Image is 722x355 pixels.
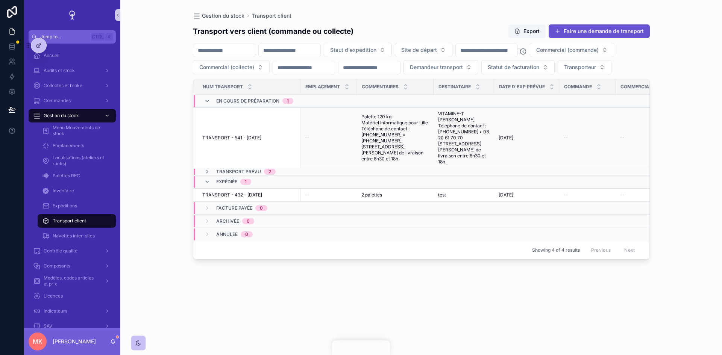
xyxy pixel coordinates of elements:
[620,192,625,198] span: --
[438,111,490,165] a: VITAMINE-T [PERSON_NAME] Téléphone de contact : [PHONE_NUMBER] • 03 20 61 70 70 [STREET_ADDRESS][...
[403,60,478,74] button: Select Button
[499,135,555,141] a: [DATE]
[481,60,555,74] button: Select Button
[499,135,513,141] span: [DATE]
[29,304,116,318] a: Indicateurs
[252,12,291,20] a: Transport client
[29,274,116,288] a: Modèles, codes articles et prix
[38,184,116,198] a: Inventaire
[564,84,592,90] span: Commande
[438,84,471,90] span: Destinataire
[38,124,116,137] a: Menu Mouvements de stock
[245,179,247,185] div: 1
[361,192,382,198] span: 2 palettes
[53,233,95,239] span: Navettes inter-sites
[44,68,75,74] span: Audits et stock
[53,173,80,179] span: Palettes REC
[324,43,392,57] button: Select Button
[287,98,289,104] div: 1
[33,337,42,346] span: MK
[330,46,376,54] span: Staut d'expédition
[29,30,116,44] button: Jump to...CtrlK
[499,192,555,198] a: [DATE]
[44,248,77,254] span: Contrôle qualité
[620,192,679,198] a: --
[305,135,309,141] span: --
[44,113,79,119] span: Gestion du stock
[29,289,116,303] a: Licences
[203,84,243,90] span: Num transport
[305,192,352,198] a: --
[564,63,596,71] span: Transporteur
[193,26,353,36] h1: Transport vers client (commande ou collecte)
[38,154,116,168] a: Localisations (ateliers et racks)
[247,218,250,224] div: 0
[38,214,116,228] a: Transport client
[564,135,611,141] a: --
[620,135,625,141] span: --
[361,114,429,162] a: Palette 120 kg Matériel Informatique pour Lille Téléphone de contact : [PHONE_NUMBER] • [PHONE_NU...
[44,293,63,299] span: Licences
[66,9,78,21] img: App logo
[106,34,112,40] span: K
[508,24,546,38] button: Export
[44,323,52,329] span: SAV
[438,192,490,198] a: test
[29,49,116,62] a: Accueil
[44,263,70,269] span: Composants
[532,247,580,253] span: Showing 4 of 4 results
[438,192,446,198] span: test
[410,63,463,71] span: Demandeur transport
[362,84,399,90] span: Commentaires
[53,188,74,194] span: Inventaire
[53,125,108,137] span: Menu Mouvements de stock
[44,308,67,314] span: Indicateurs
[620,135,679,141] a: --
[216,231,238,237] span: Annulée
[29,319,116,333] a: SAV
[361,192,429,198] a: 2 palettes
[193,60,270,74] button: Select Button
[549,24,650,38] button: Faire une demande de transport
[499,192,513,198] span: [DATE]
[395,43,452,57] button: Select Button
[53,338,96,345] p: [PERSON_NAME]
[29,259,116,273] a: Composants
[38,199,116,213] a: Expéditions
[53,143,84,149] span: Emplacements
[38,229,116,243] a: Navettes inter-sites
[216,169,261,175] span: Transport prévu
[53,203,77,209] span: Expéditions
[193,12,244,20] a: Gestion du stock
[245,231,248,237] div: 0
[564,135,568,141] span: --
[40,34,88,40] span: Jump to...
[401,46,437,54] span: Site de départ
[53,218,86,224] span: Transport client
[268,169,271,175] div: 2
[44,98,71,104] span: Commandes
[260,205,263,211] div: 0
[24,44,120,328] div: scrollable content
[305,135,352,141] a: --
[216,179,237,185] span: Expédiée
[202,135,261,141] span: TRANSPORT - 541 - [DATE]
[488,63,539,71] span: Statut de facturation
[536,46,599,54] span: Commercial (commande)
[216,98,279,104] span: En cours de préparation
[29,79,116,92] a: Collectes et broke
[91,33,105,41] span: Ctrl
[202,192,296,198] a: TRANSPORT - 432 - [DATE]
[38,139,116,153] a: Emplacements
[29,244,116,258] a: Contrôle qualité
[44,53,59,59] span: Accueil
[29,64,116,77] a: Audits et stock
[29,94,116,107] a: Commandes
[620,84,678,90] span: Commercial d'Ecodair
[558,60,611,74] button: Select Button
[564,192,568,198] span: --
